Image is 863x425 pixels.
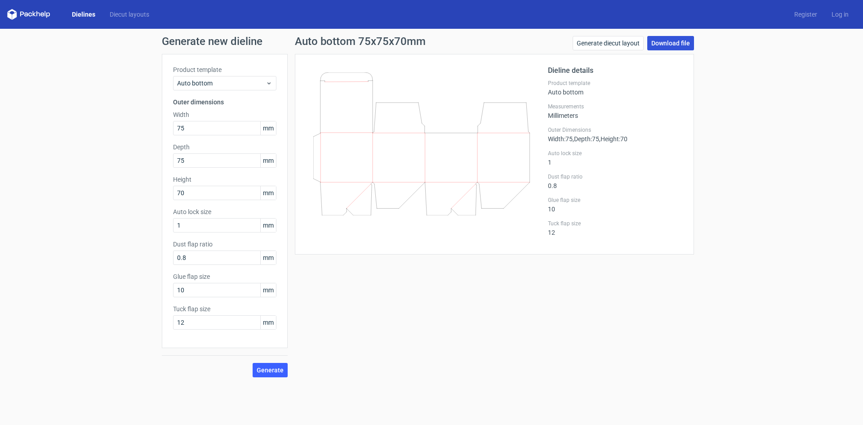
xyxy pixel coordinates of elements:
div: 1 [548,150,683,166]
label: Glue flap size [548,197,683,204]
label: Product template [548,80,683,87]
span: , Height : 70 [599,135,627,143]
h1: Auto bottom 75x75x70mm [295,36,426,47]
span: Generate [257,367,284,373]
span: Width : 75 [548,135,573,143]
span: mm [260,186,276,200]
span: mm [260,154,276,167]
div: Auto bottom [548,80,683,96]
label: Product template [173,65,276,74]
span: Auto bottom [177,79,266,88]
label: Dust flap ratio [173,240,276,249]
span: mm [260,251,276,264]
label: Auto lock size [548,150,683,157]
a: Download file [647,36,694,50]
button: Generate [253,363,288,377]
h2: Dieline details [548,65,683,76]
span: mm [260,316,276,329]
div: 12 [548,220,683,236]
label: Outer Dimensions [548,126,683,134]
div: 10 [548,197,683,213]
label: Width [173,110,276,119]
h1: Generate new dieline [162,36,701,47]
label: Depth [173,143,276,152]
span: mm [260,121,276,135]
span: mm [260,219,276,232]
a: Log in [824,10,856,19]
div: 0.8 [548,173,683,189]
span: mm [260,283,276,297]
h3: Outer dimensions [173,98,276,107]
span: , Depth : 75 [573,135,599,143]
a: Dielines [65,10,102,19]
a: Diecut layouts [102,10,156,19]
label: Tuck flap size [548,220,683,227]
label: Auto lock size [173,207,276,216]
label: Glue flap size [173,272,276,281]
label: Dust flap ratio [548,173,683,180]
label: Measurements [548,103,683,110]
label: Height [173,175,276,184]
div: Millimeters [548,103,683,119]
label: Tuck flap size [173,304,276,313]
a: Generate diecut layout [573,36,644,50]
a: Register [787,10,824,19]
